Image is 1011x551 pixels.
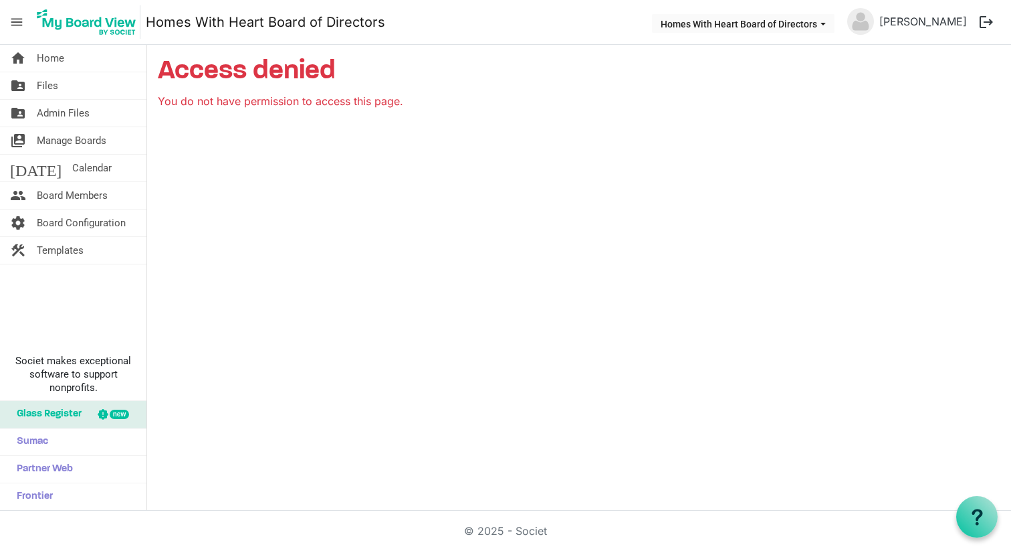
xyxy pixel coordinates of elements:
[110,410,129,419] div: new
[10,428,48,455] span: Sumac
[37,100,90,127] span: Admin Files
[874,8,972,35] a: [PERSON_NAME]
[847,8,874,35] img: no-profile-picture.svg
[37,237,84,264] span: Templates
[10,401,82,428] span: Glass Register
[33,5,146,39] a: My Board View Logo
[10,127,26,154] span: switch_account
[464,524,547,538] a: © 2025 - Societ
[146,9,385,35] a: Homes With Heart Board of Directors
[33,5,140,39] img: My Board View Logo
[37,45,64,72] span: Home
[10,155,62,181] span: [DATE]
[37,210,126,236] span: Board Configuration
[37,127,106,154] span: Manage Boards
[10,456,73,483] span: Partner Web
[652,14,834,33] button: Homes With Heart Board of Directors dropdownbutton
[6,354,140,394] span: Societ makes exceptional software to support nonprofits.
[37,182,108,209] span: Board Members
[10,483,53,510] span: Frontier
[158,56,1000,88] h1: Access denied
[4,9,29,35] span: menu
[10,237,26,264] span: construction
[72,155,112,181] span: Calendar
[10,45,26,72] span: home
[10,182,26,209] span: people
[972,8,1000,36] button: logout
[158,93,1000,109] p: You do not have permission to access this page.
[10,210,26,236] span: settings
[37,72,58,99] span: Files
[10,72,26,99] span: folder_shared
[10,100,26,127] span: folder_shared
